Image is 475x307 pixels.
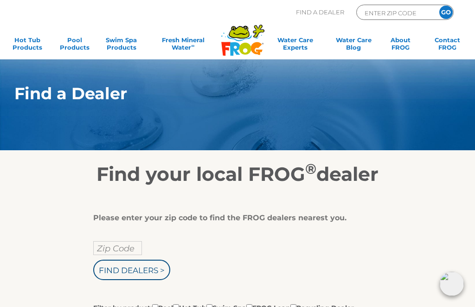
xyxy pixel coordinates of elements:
img: openIcon [440,272,464,296]
a: Water CareBlog [335,36,372,55]
a: Fresh MineralWater∞ [150,36,216,55]
input: Zip Code Form [364,7,426,18]
a: ContactFROG [429,36,466,55]
div: Please enter your zip code to find the FROG dealers nearest you. [93,213,374,223]
p: Find A Dealer [296,5,344,20]
input: Find Dealers > [93,260,170,280]
a: Swim SpaProducts [103,36,140,55]
sup: ® [305,160,316,178]
sup: ∞ [191,43,194,48]
input: GO [439,6,453,19]
a: Hot TubProducts [9,36,46,55]
h2: Find your local FROG dealer [0,162,475,185]
a: PoolProducts [56,36,93,55]
h1: Find a Dealer [14,84,427,103]
a: Water CareExperts [266,36,325,55]
a: AboutFROG [382,36,419,55]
